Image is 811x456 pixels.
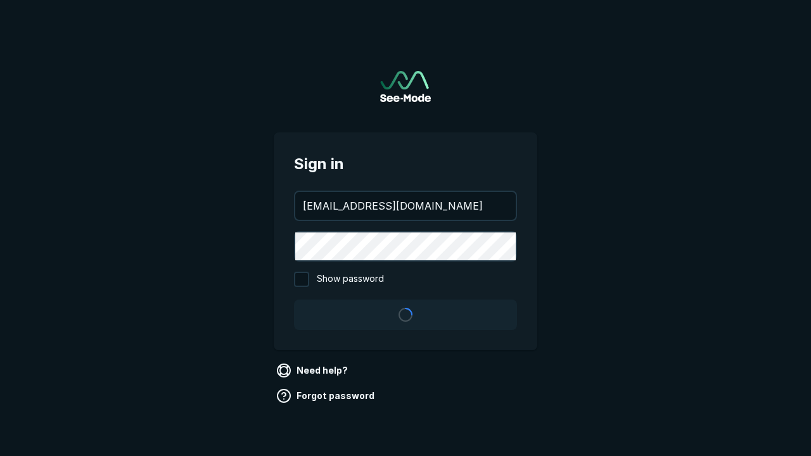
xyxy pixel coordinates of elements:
input: your@email.com [295,192,516,220]
img: See-Mode Logo [380,71,431,102]
span: Sign in [294,153,517,175]
span: Show password [317,272,384,287]
a: Go to sign in [380,71,431,102]
a: Need help? [274,360,353,381]
a: Forgot password [274,386,380,406]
